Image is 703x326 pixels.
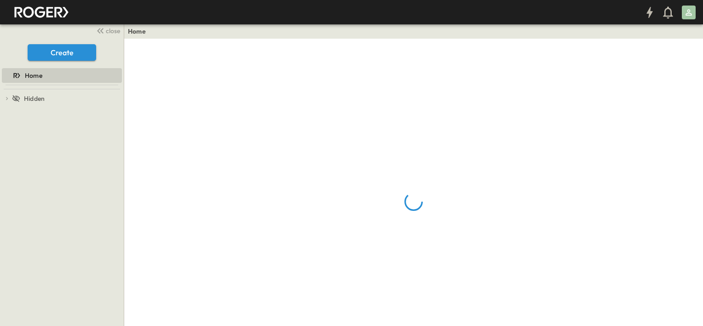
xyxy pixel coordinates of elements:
span: close [106,26,120,35]
nav: breadcrumbs [128,27,151,36]
a: Home [128,27,146,36]
button: Create [28,44,96,61]
span: Hidden [24,94,45,103]
button: close [92,24,122,37]
span: Home [25,71,42,80]
a: Home [2,69,120,82]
